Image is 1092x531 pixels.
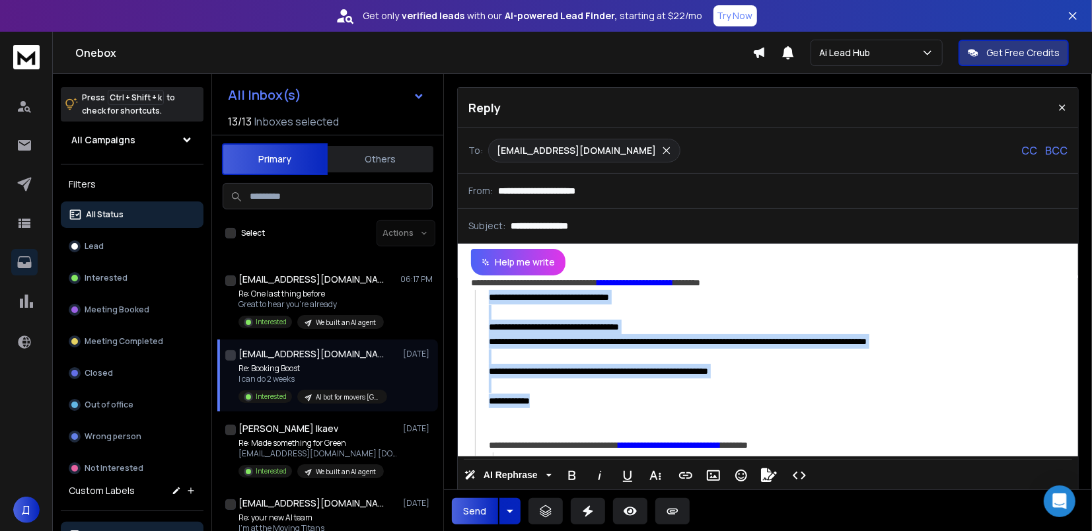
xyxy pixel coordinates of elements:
p: Interested [256,317,287,327]
h1: [EMAIL_ADDRESS][DOMAIN_NAME] [238,347,384,361]
p: [EMAIL_ADDRESS][DOMAIN_NAME] [DOMAIN_NAME] *[PHONE_NUMBER]* NYSDOT 39058 [238,448,397,459]
button: Italic (Ctrl+I) [587,462,612,489]
p: [DATE] [403,498,433,509]
p: Re: your new AI team [238,513,384,523]
button: Bold (Ctrl+B) [560,462,585,489]
p: Ai Lead Hub [819,46,875,59]
p: From: [468,184,493,197]
p: I can do 2 weeks [238,374,387,384]
h3: Custom Labels [69,484,135,497]
button: All Inbox(s) [217,82,435,108]
button: All Campaigns [61,127,203,153]
p: Great to hear you’re already [238,299,384,310]
span: 13 / 13 [228,114,252,129]
p: [DATE] [403,423,433,434]
h1: [EMAIL_ADDRESS][DOMAIN_NAME] [238,273,384,286]
p: Try Now [717,9,753,22]
p: Meeting Completed [85,336,163,347]
p: Out of office [85,400,133,410]
button: Not Interested [61,455,203,481]
h1: All Inbox(s) [228,88,301,102]
button: Signature [756,462,782,489]
h1: [EMAIL_ADDRESS][DOMAIN_NAME] [238,497,384,510]
button: Д [13,497,40,523]
p: Closed [85,368,113,378]
p: To: [468,144,483,157]
p: Interested [256,392,287,402]
p: BCC [1045,143,1068,159]
p: Interested [85,273,127,283]
button: Interested [61,265,203,291]
strong: AI-powered Lead Finder, [505,9,618,22]
p: Press to check for shortcuts. [82,91,175,118]
img: logo [13,45,40,69]
button: Get Free Credits [959,40,1069,66]
button: More Text [643,462,668,489]
p: Re: One last thing before [238,289,384,299]
h3: Inboxes selected [254,114,339,129]
button: Try Now [713,5,757,26]
p: Get Free Credits [986,46,1060,59]
button: Insert Link (Ctrl+K) [673,462,698,489]
span: AI Rephrase [481,470,540,481]
button: Help me write [471,249,565,275]
button: Meeting Booked [61,297,203,323]
p: Wrong person [85,431,141,442]
button: Lead [61,233,203,260]
button: All Status [61,201,203,228]
p: Lead [85,241,104,252]
button: Out of office [61,392,203,418]
p: Not Interested [85,463,143,474]
p: Interested [256,466,287,476]
button: Send [452,498,498,524]
button: AI Rephrase [462,462,554,489]
p: Reply [468,98,501,117]
p: We built an AI agent [316,318,376,328]
p: CC [1021,143,1037,159]
div: Open Intercom Messenger [1044,485,1075,517]
button: Meeting Completed [61,328,203,355]
h1: [PERSON_NAME] Ikaev [238,422,338,435]
p: 06:17 PM [400,274,433,285]
button: Wrong person [61,423,203,450]
button: Closed [61,360,203,386]
button: Code View [787,462,812,489]
button: Others [328,145,433,174]
p: We built an AI agent [316,467,376,477]
button: Emoticons [729,462,754,489]
button: Underline (Ctrl+U) [615,462,640,489]
span: Ctrl + Shift + k [108,90,164,105]
strong: verified leads [402,9,465,22]
p: Get only with our starting at $22/mo [363,9,703,22]
button: Primary [222,143,328,175]
p: [EMAIL_ADDRESS][DOMAIN_NAME] [497,144,656,157]
p: Meeting Booked [85,304,149,315]
p: Subject: [468,219,505,232]
p: Re: Booking Boost [238,363,387,374]
p: AI bot for movers [GEOGRAPHIC_DATA] [316,392,379,402]
p: Re: Made something for Green [238,438,397,448]
h1: Onebox [75,45,752,61]
p: All Status [86,209,124,220]
label: Select [241,228,265,238]
button: Insert Image (Ctrl+P) [701,462,726,489]
p: [DATE] [403,349,433,359]
h3: Filters [61,175,203,194]
h1: All Campaigns [71,133,135,147]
